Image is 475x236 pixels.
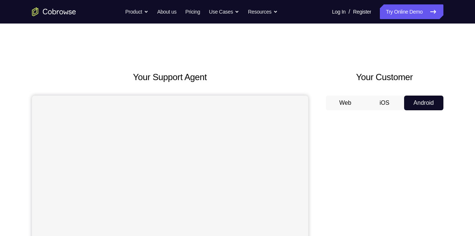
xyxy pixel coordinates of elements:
[332,4,346,19] a: Log In
[326,96,365,110] button: Web
[185,4,200,19] a: Pricing
[32,71,308,84] h2: Your Support Agent
[404,96,443,110] button: Android
[326,71,443,84] h2: Your Customer
[248,4,278,19] button: Resources
[125,4,148,19] button: Product
[209,4,239,19] button: Use Cases
[365,96,404,110] button: iOS
[349,7,350,16] span: /
[157,4,176,19] a: About us
[353,4,371,19] a: Register
[380,4,443,19] a: Try Online Demo
[32,7,76,16] a: Go to the home page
